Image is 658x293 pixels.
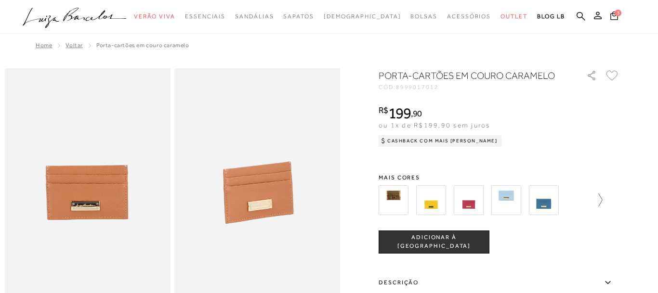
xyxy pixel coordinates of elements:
a: Home [36,42,52,49]
button: ADICIONAR À [GEOGRAPHIC_DATA] [379,230,489,254]
span: Outlet [500,13,527,20]
a: categoryNavScreenReaderText [185,8,225,25]
span: ADICIONAR À [GEOGRAPHIC_DATA] [379,233,489,250]
div: CÓD: [379,84,571,90]
img: PORTA-CARTÕES EM COURO AZUL CELESTINE [491,185,521,215]
img: PORTA-CARTÕES EM COURO AMEIXA [454,185,484,215]
img: PORTA-CARTÕES EM COURO AMARELO HONEY [416,185,446,215]
span: Acessórios [447,13,491,20]
a: Voltar [66,42,83,49]
span: ou 1x de R$199,90 sem juros [379,121,490,129]
a: BLOG LB [537,8,565,25]
a: categoryNavScreenReaderText [410,8,437,25]
a: categoryNavScreenReaderText [235,8,274,25]
span: Bolsas [410,13,437,20]
span: 199 [388,104,411,122]
a: categoryNavScreenReaderText [134,8,175,25]
a: categoryNavScreenReaderText [283,8,314,25]
a: noSubCategoriesText [324,8,401,25]
span: 90 [413,108,422,118]
div: Cashback com Mais [PERSON_NAME] [379,135,501,147]
span: BLOG LB [537,13,565,20]
i: R$ [379,106,388,115]
a: categoryNavScreenReaderText [500,8,527,25]
img: PORTA-CARTÕES EM COURO AZUL DENIM [529,185,559,215]
h1: PORTA-CARTÕES EM COURO CARAMELO [379,69,559,82]
span: Sandálias [235,13,274,20]
span: Sapatos [283,13,314,20]
span: Essenciais [185,13,225,20]
button: 3 [607,11,621,24]
i: , [411,109,422,118]
a: categoryNavScreenReaderText [447,8,491,25]
span: Mais cores [379,175,619,180]
img: PORTA-CARTÕES EM COURO COBRA METAL DOURADO [379,185,408,215]
span: 8999017012 [396,84,439,90]
span: Verão Viva [134,13,175,20]
span: [DEMOGRAPHIC_DATA] [324,13,401,20]
span: PORTA-CARTÕES EM COURO CARAMELO [96,42,189,49]
span: 3 [615,10,621,16]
